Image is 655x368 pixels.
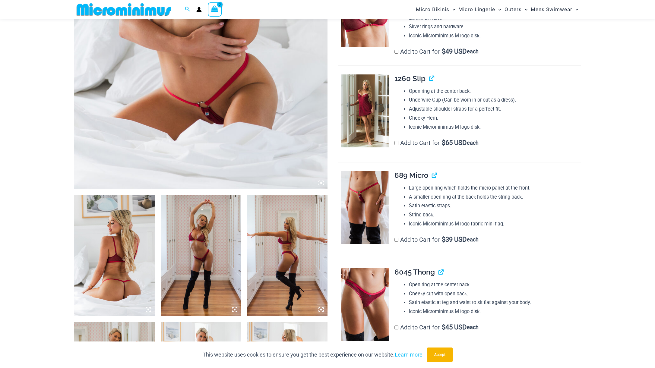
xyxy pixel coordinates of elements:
[531,2,572,17] span: Mens Swimwear
[341,268,389,341] img: Guilty Pleasures Red 6045 Thong
[394,324,479,331] label: Add to Cart for
[395,351,422,358] a: Learn more
[394,50,398,54] input: Add to Cart for$49 USD each
[409,22,581,31] li: Silver rings and hardware.
[394,141,398,145] input: Add to Cart for$65 USD each
[394,139,479,146] label: Add to Cart for
[394,236,479,243] label: Add to Cart for
[161,195,241,316] img: Guilty Pleasures Red 1045 Bra 6045 Thong
[409,96,581,105] li: Underwire Cup (Can be worn in or out as a dress).
[457,2,503,17] a: Micro LingerieMenu ToggleMenu Toggle
[394,74,426,83] span: 1260 Slip
[442,237,467,243] span: 39 USD
[467,49,479,55] span: each
[409,289,581,298] li: Cheeky cut with open back.
[409,87,581,96] li: Open ring at the center back.
[442,324,467,330] span: 45 USD
[416,2,449,17] span: Micro Bikinis
[409,193,581,202] li: A smaller open ring at the back holds the string back.
[409,307,581,316] li: Iconic Microminimus M logo disk.
[394,238,398,242] input: Add to Cart for$39 USD each
[409,201,581,210] li: Satin elastic straps.
[394,326,398,329] input: Add to Cart for$45 USD each
[458,2,495,17] span: Micro Lingerie
[74,195,155,316] img: Guilty Pleasures Red 1045 Bra 689 Micro
[74,3,173,16] img: MM SHOP LOGO FLAT
[409,298,581,307] li: Satin elastic at leg and waist to sit flat against your body.
[442,236,445,243] span: $
[409,31,581,40] li: Iconic Microminimus M logo disk.
[185,6,190,13] a: Search icon link
[394,268,435,276] span: 6045 Thong
[442,323,445,331] span: $
[467,140,479,146] span: each
[196,7,202,12] a: Account icon link
[208,2,222,16] a: View Shopping Cart, empty
[442,48,445,55] span: $
[247,195,327,316] img: Guilty Pleasures Red 1045 Bra 6045 Thong
[529,2,580,17] a: Mens SwimwearMenu ToggleMenu Toggle
[409,123,581,132] li: Iconic Microminimus M logo disk.
[505,2,522,17] span: Outers
[449,2,455,17] span: Menu Toggle
[442,140,467,146] span: 65 USD
[394,171,428,180] span: 689 Micro
[442,139,445,146] span: $
[409,219,581,228] li: Iconic Microminimus M logo fabric mini flag.
[442,49,467,55] span: 49 USD
[341,171,389,244] img: Guilty Pleasures Red 689 Micro
[409,280,581,289] li: Open ring at the center back.
[414,2,457,17] a: Micro BikinisMenu ToggleMenu Toggle
[409,210,581,219] li: String back.
[495,2,501,17] span: Menu Toggle
[522,2,528,17] span: Menu Toggle
[409,114,581,123] li: Cheeky Hem.
[203,350,422,359] p: This website uses cookies to ensure you get the best experience on our website.
[503,2,529,17] a: OutersMenu ToggleMenu Toggle
[409,105,581,114] li: Adjustable shoulder straps for a perfect fit.
[427,348,453,362] button: Accept
[341,74,389,147] img: Guilty Pleasures Red 1260 Slip
[572,2,578,17] span: Menu Toggle
[394,48,479,55] label: Add to Cart for
[413,1,581,18] nav: Site Navigation
[467,324,479,330] span: each
[409,184,581,193] li: Large open ring which holds the micro panel at the front.
[467,237,479,243] span: each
